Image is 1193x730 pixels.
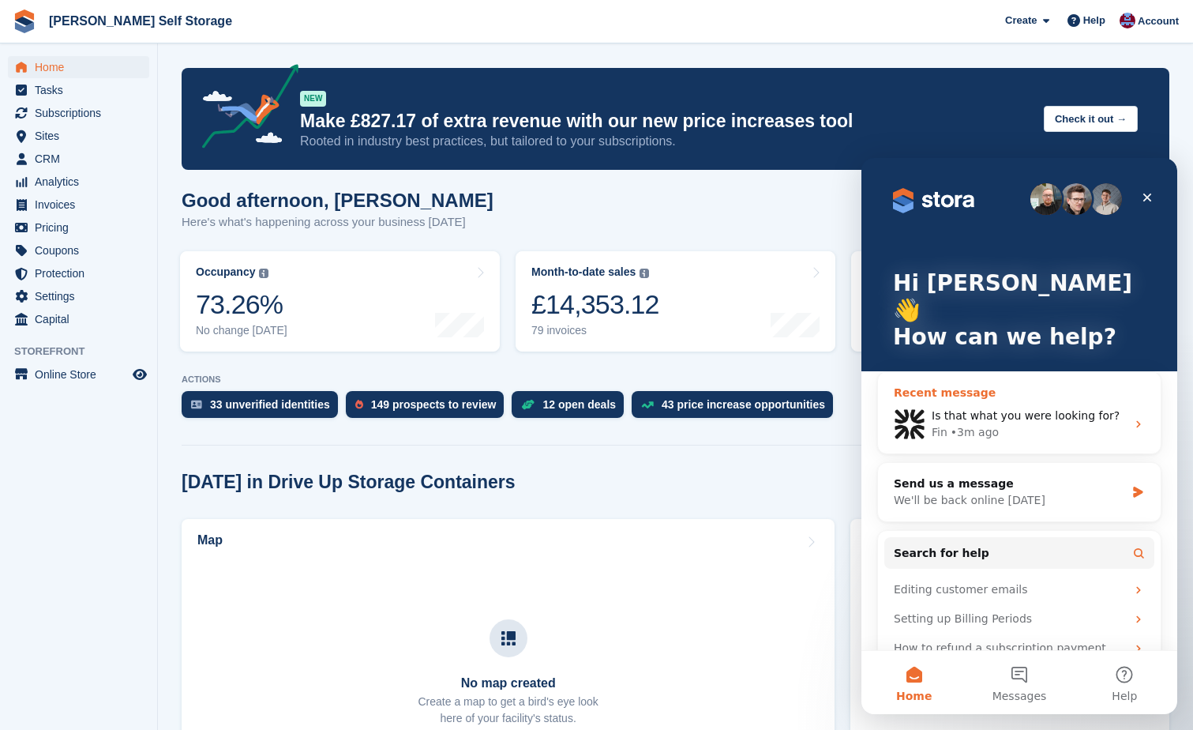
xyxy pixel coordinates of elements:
[8,239,149,262] a: menu
[182,190,493,211] h1: Good afternoon, [PERSON_NAME]
[35,56,129,78] span: Home
[1005,13,1037,28] span: Create
[531,324,659,337] div: 79 invoices
[640,269,649,278] img: icon-info-grey-7440780725fd019a000dd9b08b2336e03edf1995a4989e88bcd33f0948082b44.svg
[8,102,149,124] a: menu
[259,269,268,278] img: icon-info-grey-7440780725fd019a000dd9b08b2336e03edf1995a4989e88bcd33f0948082b44.svg
[300,110,1031,133] p: Make £827.17 of extra revenue with our new price increases tool
[851,251,1171,352] a: Awaiting payment £790.40 4 invoices
[182,213,493,231] p: Here's what's happening across your business [DATE]
[346,391,512,426] a: 149 prospects to review
[191,400,202,409] img: verify_identity-adf6edd0f0f0b5bbfe63781bf79b02c33cf7c696d77639b501bdc392416b5a36.svg
[196,324,287,337] div: No change [DATE]
[8,216,149,239] a: menu
[182,391,346,426] a: 33 unverified identities
[35,239,129,262] span: Coupons
[35,148,129,170] span: CRM
[35,79,129,101] span: Tasks
[8,79,149,101] a: menu
[632,391,841,426] a: 43 price increase opportunities
[371,398,497,411] div: 149 prospects to review
[300,91,326,107] div: NEW
[13,9,36,33] img: stora-icon-8386f47178a22dfd0bd8f6a31ec36ba5ce8667c1dd55bd0f319d3a0aa187defe.svg
[35,262,129,284] span: Protection
[180,251,500,352] a: Occupancy 73.26% No change [DATE]
[8,148,149,170] a: menu
[35,216,129,239] span: Pricing
[8,194,149,216] a: menu
[8,363,149,386] a: menu
[8,56,149,78] a: menu
[35,194,129,216] span: Invoices
[14,344,157,359] span: Storefront
[35,102,129,124] span: Subscriptions
[516,251,835,352] a: Month-to-date sales £14,353.12 79 invoices
[418,676,598,690] h3: No map created
[641,401,654,408] img: price_increase_opportunities-93ffe204e8149a01c8c9dc8f82e8f89637d9d84a8eef4429ea346261dce0b2c0.svg
[1138,13,1179,29] span: Account
[1120,13,1135,28] img: Tracy Bailey
[1083,13,1105,28] span: Help
[8,125,149,147] a: menu
[182,374,1169,385] p: ACTIONS
[542,398,616,411] div: 12 open deals
[35,171,129,193] span: Analytics
[210,398,330,411] div: 33 unverified identities
[43,8,238,34] a: [PERSON_NAME] Self Storage
[512,391,632,426] a: 12 open deals
[8,171,149,193] a: menu
[418,694,598,727] p: Create a map to get a bird's eye look here of your facility's status.
[1044,106,1138,132] button: Check it out →
[300,133,1031,150] p: Rooted in industry best practices, but tailored to your subscriptions.
[8,308,149,330] a: menu
[8,285,149,307] a: menu
[197,533,223,547] h2: Map
[531,265,636,279] div: Month-to-date sales
[189,64,299,154] img: price-adjustments-announcement-icon-8257ccfd72463d97f412b2fc003d46551f7dbcb40ab6d574587a9cd5c0d94...
[182,472,516,493] h2: [DATE] in Drive Up Storage Containers
[355,400,363,409] img: prospect-51fa495bee0391a8d652442698ab0144808aea92771e9ea1ae160a38d050c398.svg
[662,398,825,411] div: 43 price increase opportunities
[35,125,129,147] span: Sites
[861,158,1177,714] iframe: Intercom live chat
[521,399,535,410] img: deal-1b604bf984904fb50ccaf53a9ad4b4a5d6e5aea283cecdc64d6e3604feb123c2.svg
[196,265,255,279] div: Occupancy
[8,262,149,284] a: menu
[130,365,149,384] a: Preview store
[196,288,287,321] div: 73.26%
[531,288,659,321] div: £14,353.12
[35,308,129,330] span: Capital
[35,363,129,386] span: Online Store
[501,631,516,645] img: map-icn-33ee37083ee616e46c38cad1a60f524a97daa1e2b2c8c0bc3eb3415660979fc1.svg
